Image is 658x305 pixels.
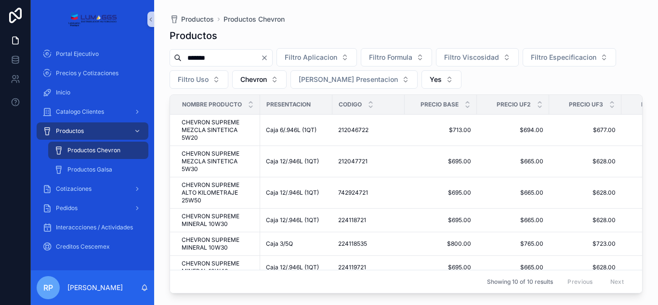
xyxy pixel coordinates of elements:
[37,103,148,120] a: Catalogo Clientes
[338,216,366,224] span: 224118721
[338,189,399,197] a: 742924721
[421,70,461,89] button: Select Button
[182,212,254,228] a: CHEVRON SUPREME MINERAL 10W30
[266,126,316,134] span: Caja 6/.946L (1QT)
[37,45,148,63] a: Portal Ejecutivo
[37,238,148,255] a: Creditos Cescemex
[483,189,543,197] a: $665.00
[67,166,112,173] span: Productos Galsa
[338,126,399,134] a: 212046722
[170,14,214,24] a: Productos
[170,70,228,89] button: Select Button
[56,224,133,231] span: Interaccciones / Actividades
[266,264,327,271] a: Caja 12/.946L (1QT)
[56,204,78,212] span: Pedidos
[338,216,399,224] a: 224118721
[56,50,99,58] span: Portal Ejecutivo
[299,75,398,84] span: [PERSON_NAME] Presentacion
[338,240,367,248] span: 224118535
[37,180,148,198] a: Cotizaciones
[483,158,543,165] a: $665.00
[182,101,242,108] span: Nombre Producto
[483,240,543,248] a: $765.00
[48,142,148,159] a: Productos Chevron
[555,189,616,197] a: $628.00
[182,119,254,142] a: CHEVRON SUPREME MEZCLA SINTETICA 5W20
[266,240,293,248] span: Caja 3/5Q
[266,189,319,197] span: Caja 12/.946L (1QT)
[569,101,603,108] span: Precio UF3
[369,53,412,62] span: Filtro Formula
[338,126,368,134] span: 212046722
[56,89,70,96] span: Inicio
[266,240,327,248] a: Caja 3/5Q
[266,264,319,271] span: Caja 12/.946L (1QT)
[56,108,104,116] span: Catalogo Clientes
[31,39,154,268] div: scrollable content
[266,216,327,224] a: Caja 12/.946L (1QT)
[232,70,287,89] button: Select Button
[240,75,267,84] span: Chevron
[56,69,118,77] span: Precios y Cotizaciones
[338,264,399,271] a: 224119721
[338,158,368,165] span: 212047721
[555,264,616,271] a: $628.00
[410,240,471,248] a: $800.00
[338,158,399,165] a: 212047721
[338,240,399,248] a: 224118535
[224,14,285,24] span: Productos Chevron
[182,150,254,173] span: CHEVRON SUPREME MEZCLA SINTETICA 5W30
[410,126,471,134] a: $713.00
[67,146,120,154] span: Productos Chevron
[483,216,543,224] a: $665.00
[361,48,432,66] button: Select Button
[338,189,368,197] span: 742924721
[266,158,327,165] a: Caja 12/.946L (1QT)
[56,127,84,135] span: Productos
[67,283,123,292] p: [PERSON_NAME]
[68,12,117,27] img: App logo
[410,216,471,224] a: $695.00
[170,29,217,42] h1: Productos
[483,264,543,271] span: $665.00
[555,216,616,224] a: $628.00
[178,75,209,84] span: Filtro Uso
[555,240,616,248] a: $723.00
[531,53,596,62] span: Filtro Especificacion
[261,54,272,62] button: Clear
[444,53,499,62] span: Filtro Viscosidad
[43,282,53,293] span: RP
[436,48,519,66] button: Select Button
[410,264,471,271] span: $695.00
[555,126,616,134] a: $677.00
[410,189,471,197] span: $695.00
[338,264,366,271] span: 224119721
[266,101,311,108] span: Presentacion
[483,126,543,134] a: $694.00
[555,158,616,165] a: $628.00
[410,158,471,165] a: $695.00
[182,236,254,252] a: CHEVRON SUPREME MINERAL 10W30
[266,189,327,197] a: Caja 12/.946L (1QT)
[56,243,110,251] span: Creditos Cescemex
[37,219,148,236] a: Interaccciones / Actividades
[182,260,254,275] span: CHEVRON SUPREME MINERAL 10W40
[182,181,254,204] span: CHEVRON SUPREME ALTO KILOMETRAJE 25W50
